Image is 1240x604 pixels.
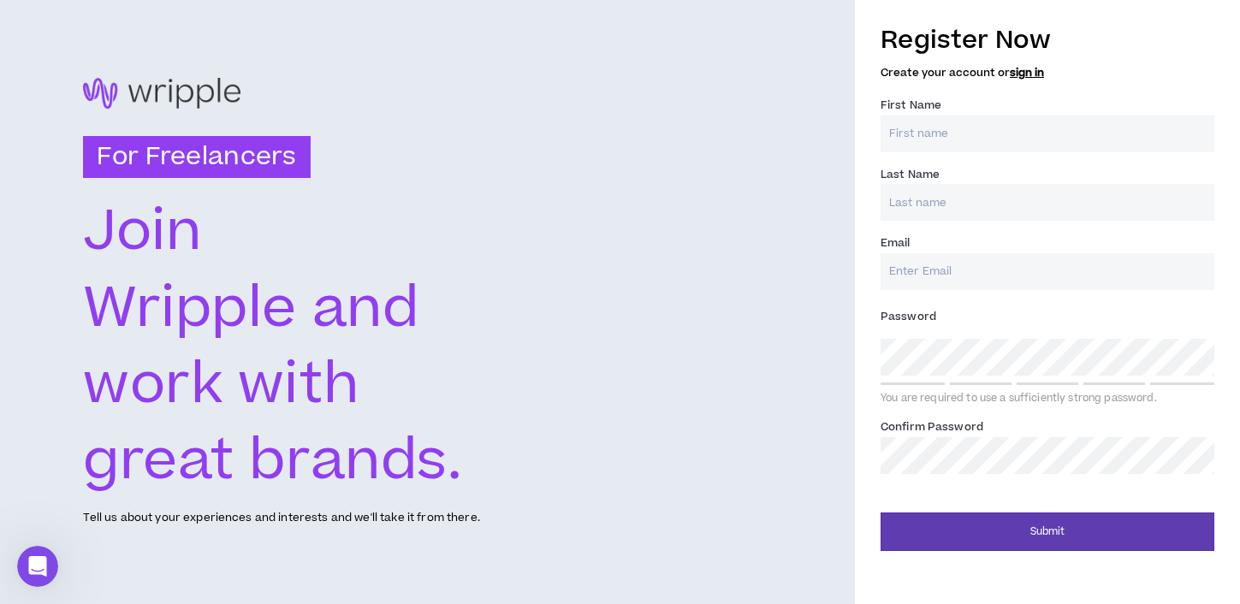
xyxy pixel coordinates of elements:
[881,115,1214,152] input: First name
[83,136,310,179] h3: For Freelancers
[881,161,940,188] label: Last Name
[83,346,359,424] text: work with
[83,510,479,526] p: Tell us about your experiences and interests and we'll take it from there.
[83,192,202,271] text: Join
[17,546,58,587] iframe: Intercom live chat
[881,413,983,441] label: Confirm Password
[881,512,1214,551] button: Submit
[881,253,1214,290] input: Enter Email
[881,67,1214,79] h5: Create your account or
[1010,65,1044,80] a: sign in
[881,92,941,119] label: First Name
[881,309,936,324] span: Password
[881,22,1214,58] h3: Register Now
[881,184,1214,221] input: Last name
[83,269,419,347] text: Wripple and
[881,392,1214,406] div: You are required to use a sufficiently strong password.
[83,422,462,500] text: great brands.
[881,229,911,257] label: Email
